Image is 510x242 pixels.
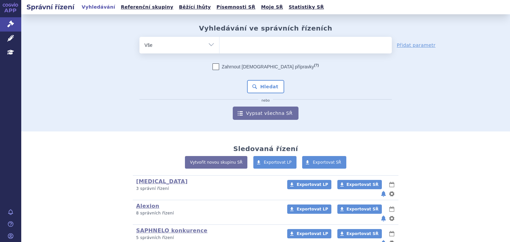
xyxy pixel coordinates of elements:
[388,214,395,222] button: nastavení
[314,63,319,67] abbr: (?)
[388,181,395,189] button: lhůty
[199,24,332,32] h2: Vyhledávání ve správních řízeních
[177,3,213,12] a: Běžící lhůty
[259,3,285,12] a: Moje SŘ
[287,229,331,238] a: Exportovat LP
[136,235,279,241] p: 5 správních řízení
[136,210,279,216] p: 8 správních řízení
[136,178,188,185] a: [MEDICAL_DATA]
[297,182,328,187] span: Exportovat LP
[136,227,208,234] a: SAPHNELO konkurence
[337,204,382,214] a: Exportovat SŘ
[287,204,331,214] a: Exportovat LP
[214,3,257,12] a: Písemnosti SŘ
[136,186,279,192] p: 3 správní řízení
[347,182,379,187] span: Exportovat SŘ
[212,63,319,70] label: Zahrnout [DEMOGRAPHIC_DATA] přípravky
[119,3,175,12] a: Referenční skupiny
[313,160,341,165] span: Exportovat SŘ
[380,190,387,198] button: notifikace
[397,42,436,48] a: Přidat parametr
[233,107,298,120] a: Vypsat všechna SŘ
[136,203,159,209] a: Alexion
[302,156,346,169] a: Exportovat SŘ
[287,3,326,12] a: Statistiky SŘ
[233,145,298,153] h2: Sledovaná řízení
[388,190,395,198] button: nastavení
[347,207,379,211] span: Exportovat SŘ
[388,230,395,238] button: lhůty
[185,156,247,169] a: Vytvořit novou skupinu SŘ
[287,180,331,189] a: Exportovat LP
[388,205,395,213] button: lhůty
[21,2,80,12] h2: Správní řízení
[337,180,382,189] a: Exportovat SŘ
[297,231,328,236] span: Exportovat LP
[258,99,273,103] i: nebo
[337,229,382,238] a: Exportovat SŘ
[253,156,297,169] a: Exportovat LP
[264,160,292,165] span: Exportovat LP
[247,80,285,93] button: Hledat
[80,3,117,12] a: Vyhledávání
[347,231,379,236] span: Exportovat SŘ
[380,214,387,222] button: notifikace
[297,207,328,211] span: Exportovat LP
